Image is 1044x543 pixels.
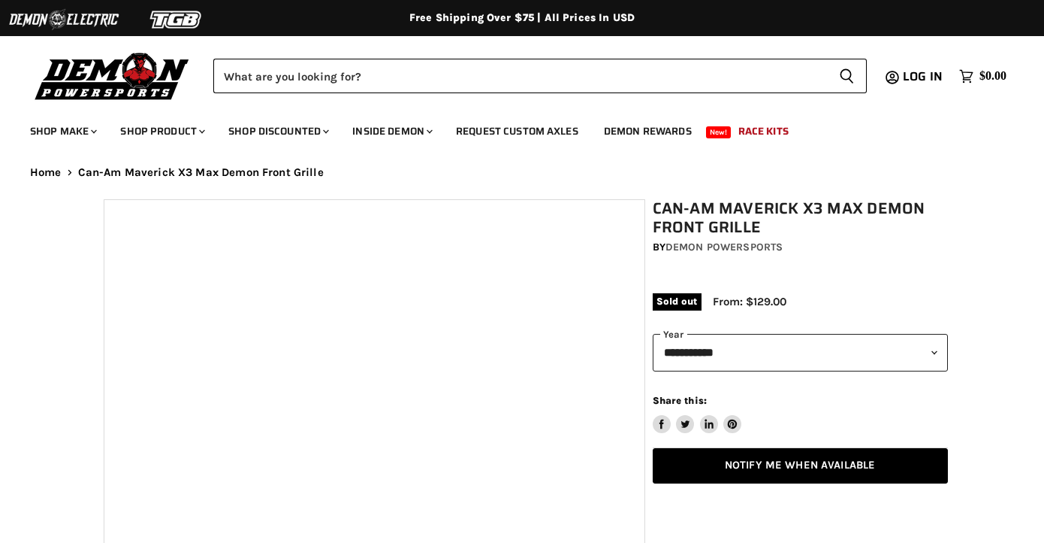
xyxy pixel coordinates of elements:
[8,5,120,34] img: Demon Electric Logo 2
[653,448,948,484] a: Notify Me When Available
[827,59,867,93] button: Search
[706,126,732,138] span: New!
[445,116,590,147] a: Request Custom Axles
[665,241,783,253] a: Demon Powersports
[653,394,742,434] aside: Share this:
[19,116,106,147] a: Shop Make
[78,166,324,179] span: Can-Am Maverick X3 Max Demon Front Grille
[653,199,948,237] h1: Can-Am Maverick X3 Max Demon Front Grille
[120,5,233,34] img: TGB Logo 2
[213,59,867,93] form: Product
[213,59,827,93] input: Search
[653,395,707,406] span: Share this:
[30,49,195,102] img: Demon Powersports
[896,70,952,83] a: Log in
[727,116,800,147] a: Race Kits
[653,239,948,256] div: by
[217,116,338,147] a: Shop Discounted
[952,65,1014,87] a: $0.00
[19,110,1003,147] ul: Main menu
[109,116,214,147] a: Shop Product
[713,295,786,308] span: From: $129.00
[30,166,62,179] a: Home
[653,334,948,371] select: year
[653,293,702,310] span: Sold out
[979,69,1006,83] span: $0.00
[903,67,943,86] span: Log in
[341,116,442,147] a: Inside Demon
[593,116,703,147] a: Demon Rewards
